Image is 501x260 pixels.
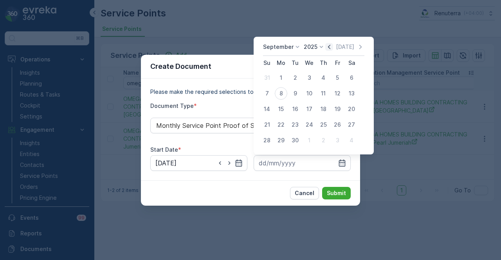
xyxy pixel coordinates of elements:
[275,87,287,100] div: 8
[303,118,315,131] div: 24
[150,102,194,109] label: Document Type
[302,56,316,70] th: Wednesday
[261,87,273,100] div: 7
[317,87,330,100] div: 11
[289,103,301,115] div: 16
[274,56,288,70] th: Monday
[322,187,351,199] button: Submit
[289,134,301,147] div: 30
[150,88,351,96] p: Please make the required selections to create your document.
[317,103,330,115] div: 18
[345,87,358,100] div: 13
[295,189,314,197] p: Cancel
[331,87,344,100] div: 12
[331,118,344,131] div: 26
[260,56,274,70] th: Sunday
[261,134,273,147] div: 28
[290,187,319,199] button: Cancel
[303,103,315,115] div: 17
[150,61,211,72] p: Create Document
[303,72,315,84] div: 3
[331,103,344,115] div: 19
[263,43,294,51] p: September
[345,103,358,115] div: 20
[150,146,178,153] label: Start Date
[317,72,330,84] div: 4
[316,56,330,70] th: Thursday
[289,118,301,131] div: 23
[303,134,315,147] div: 1
[345,118,358,131] div: 27
[344,56,359,70] th: Saturday
[345,134,358,147] div: 4
[327,189,346,197] p: Submit
[304,43,317,51] p: 2025
[331,134,344,147] div: 3
[289,72,301,84] div: 2
[275,103,287,115] div: 15
[317,134,330,147] div: 2
[150,155,247,171] input: dd/mm/yyyy
[254,155,351,171] input: dd/mm/yyyy
[336,43,354,51] p: [DATE]
[275,118,287,131] div: 22
[261,118,273,131] div: 21
[275,134,287,147] div: 29
[331,72,344,84] div: 5
[261,72,273,84] div: 31
[261,103,273,115] div: 14
[275,72,287,84] div: 1
[330,56,344,70] th: Friday
[317,118,330,131] div: 25
[303,87,315,100] div: 10
[288,56,302,70] th: Tuesday
[345,72,358,84] div: 6
[289,87,301,100] div: 9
